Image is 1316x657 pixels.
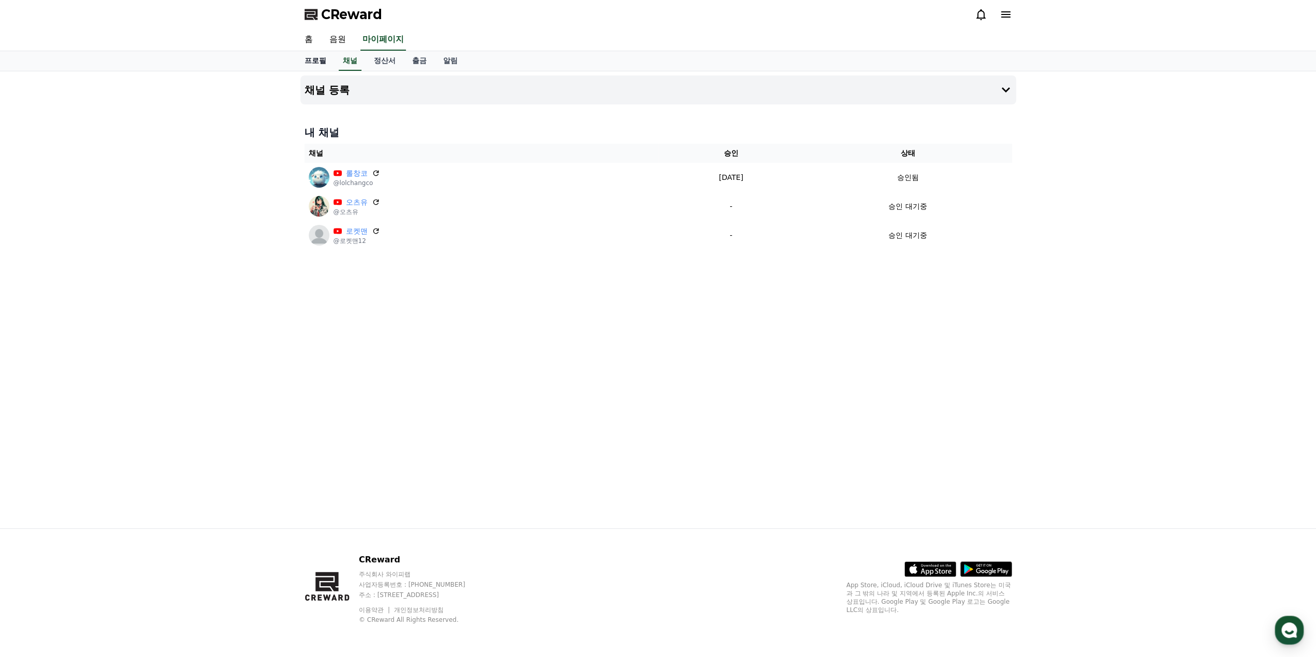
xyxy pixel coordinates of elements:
[359,591,485,599] p: 주소 : [STREET_ADDRESS]
[334,237,380,245] p: @로켓맨12
[133,328,199,354] a: 설정
[359,580,485,589] p: 사업자등록번호 : [PHONE_NUMBER]
[334,179,380,187] p: @lolchangco
[346,168,368,179] a: 롤창코
[662,230,800,241] p: -
[360,29,406,51] a: 마이페이지
[404,51,435,71] a: 출금
[305,125,1012,140] h4: 내 채널
[33,343,39,352] span: 홈
[897,172,918,183] p: 승인됨
[658,144,804,163] th: 승인
[359,606,391,614] a: 이용약관
[359,570,485,578] p: 주식회사 와이피랩
[305,144,658,163] th: 채널
[662,201,800,212] p: -
[305,6,382,23] a: CReward
[160,343,172,352] span: 설정
[435,51,466,71] a: 알림
[309,167,329,188] img: 롤창코
[300,75,1016,104] button: 채널 등록
[95,344,107,352] span: 대화
[359,554,485,566] p: CReward
[888,201,927,212] p: 승인 대기중
[366,51,404,71] a: 정산서
[359,616,485,624] p: © CReward All Rights Reserved.
[662,172,800,183] p: [DATE]
[334,208,380,216] p: @오츠유
[3,328,68,354] a: 홈
[804,144,1011,163] th: 상태
[346,197,368,208] a: 오츠유
[309,196,329,217] img: 오츠유
[296,51,335,71] a: 프로필
[321,6,382,23] span: CReward
[888,230,927,241] p: 승인 대기중
[346,226,368,237] a: 로켓맨
[309,225,329,246] img: 로켓맨
[846,581,1012,614] p: App Store, iCloud, iCloud Drive 및 iTunes Store는 미국과 그 밖의 나라 및 지역에서 등록된 Apple Inc.의 서비스 상표입니다. Goo...
[321,29,354,51] a: 음원
[296,29,321,51] a: 홈
[394,606,444,614] a: 개인정보처리방침
[339,51,361,71] a: 채널
[305,84,350,96] h4: 채널 등록
[68,328,133,354] a: 대화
